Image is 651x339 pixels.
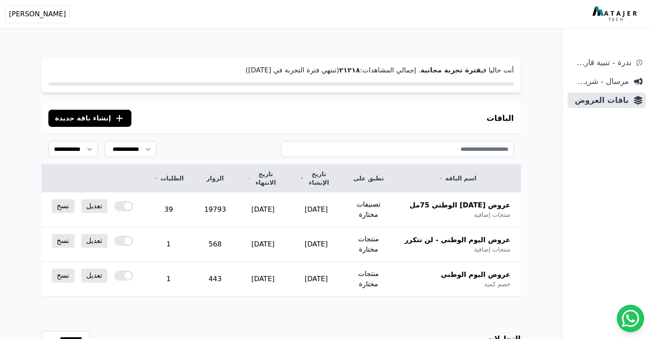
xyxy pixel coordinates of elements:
h3: الباقات [487,112,514,124]
p: أنت حاليا في . إجمالي المشاهدات: (تنتهي فترة التجربة في [DATE]) [48,65,514,75]
td: منتجات مختارة [343,262,394,297]
td: 39 [143,192,194,227]
span: عروض اليوم الوطني - لن تتكرر [404,235,510,245]
a: نسخ [52,269,74,282]
td: [DATE] [290,262,343,297]
button: إنشاء باقة جديدة [48,110,132,127]
td: 443 [194,262,236,297]
td: تصنيفات مختارة [343,192,394,227]
span: منتجات إضافية [474,210,510,219]
button: [PERSON_NAME] [5,5,70,23]
a: نسخ [52,199,74,213]
span: مرسال - شريط دعاية [571,75,629,87]
span: باقات العروض [571,94,629,106]
td: [DATE] [290,227,343,262]
img: MatajerTech Logo [592,6,639,22]
th: الزوار [194,165,236,192]
a: الطلبات [154,174,184,183]
td: [DATE] [236,192,290,227]
td: 1 [143,227,194,262]
td: [DATE] [236,262,290,297]
span: [PERSON_NAME] [9,9,66,19]
th: تطبق على [343,165,394,192]
span: خصم كمية [484,280,510,288]
a: تعديل [81,199,107,213]
td: 1 [143,262,194,297]
span: ندرة - تنبية قارب علي النفاذ [571,57,631,69]
span: عروض [DATE] الوطني 75مل [410,200,511,210]
a: تعديل [81,234,107,248]
strong: ٢١٢١٨ [339,66,360,74]
td: 19793 [194,192,236,227]
a: تاريخ الانتهاء [247,170,279,187]
span: منتجات إضافية [474,245,510,254]
strong: فترة تجربة مجانية [420,66,481,74]
a: اسم الباقة [404,174,510,183]
td: [DATE] [236,227,290,262]
a: تاريخ الإنشاء [300,170,333,187]
span: عروض اليوم الوطني [441,270,511,280]
span: إنشاء باقة جديدة [55,113,111,123]
td: منتجات مختارة [343,227,394,262]
a: نسخ [52,234,74,248]
td: 568 [194,227,236,262]
td: [DATE] [290,192,343,227]
a: تعديل [81,269,107,282]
